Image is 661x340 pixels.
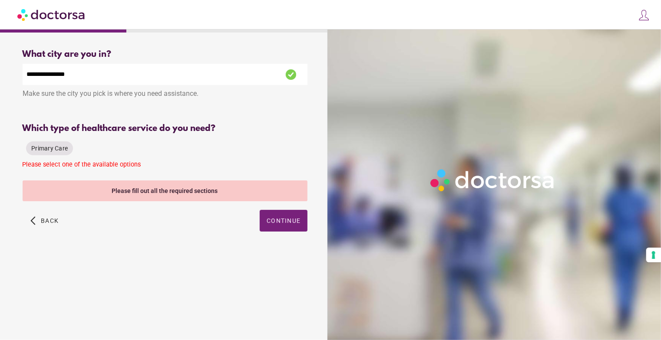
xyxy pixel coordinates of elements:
div: Which type of healthcare service do you need? [23,124,307,134]
div: Make sure the city you pick is where you need assistance. [23,85,307,104]
span: Primary Care [31,145,68,152]
button: Continue [260,210,307,232]
img: Doctorsa.com [17,5,86,24]
img: Logo-Doctorsa-trans-White-partial-flat.png [427,166,559,195]
div: Please select one of the available options [23,161,307,172]
img: icons8-customer-100.png [638,9,650,21]
button: arrow_back_ios Back [27,210,62,232]
div: What city are you in? [23,49,307,59]
span: Back [41,217,59,224]
button: Your consent preferences for tracking technologies [646,248,661,262]
span: Continue [267,217,301,224]
div: Please fill out all the required sections [23,180,307,201]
